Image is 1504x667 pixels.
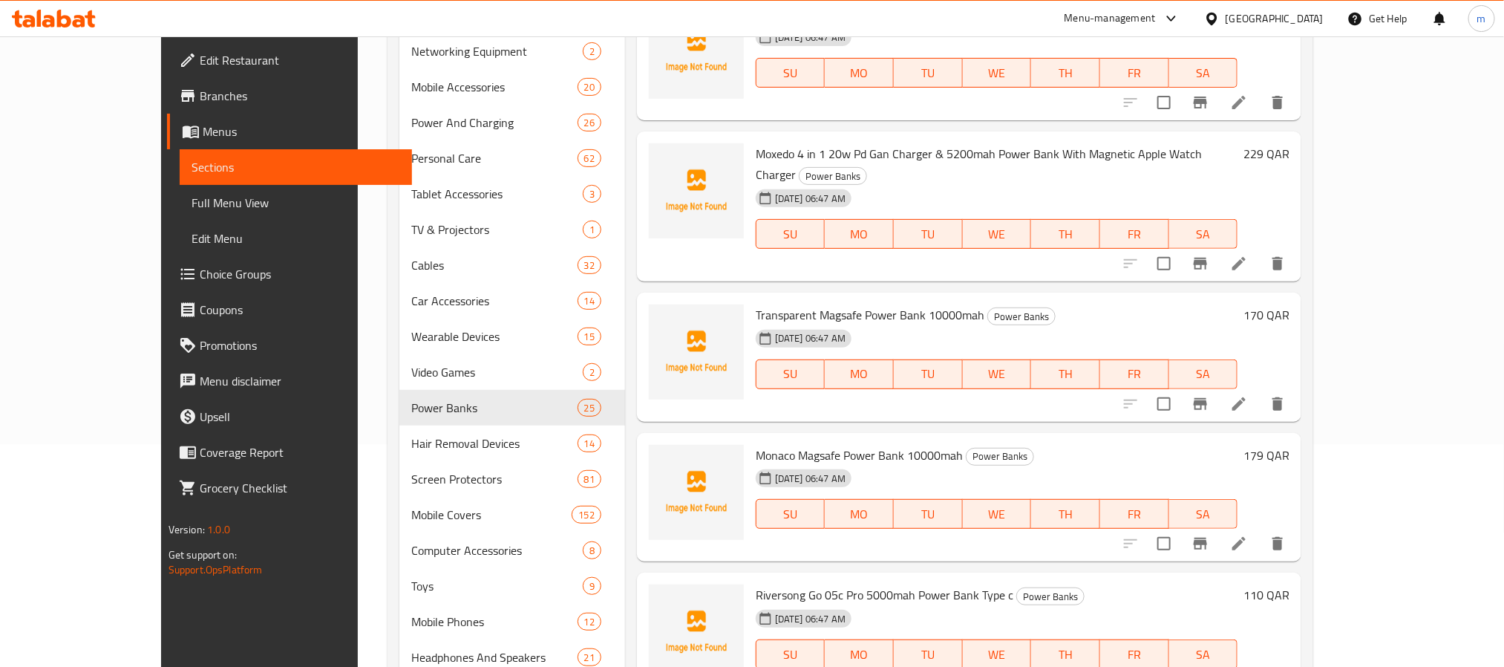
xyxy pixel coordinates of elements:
[578,399,601,417] div: items
[578,149,601,167] div: items
[578,292,601,310] div: items
[180,221,412,256] a: Edit Menu
[963,219,1032,249] button: WE
[399,604,625,640] div: Mobile Phones12
[399,33,625,69] div: Networking Equipment2
[411,114,577,131] span: Power And Charging
[963,359,1032,389] button: WE
[411,78,577,96] span: Mobile Accessories
[169,545,237,564] span: Get support on:
[578,401,601,415] span: 25
[411,613,577,631] span: Mobile Phones
[578,437,601,451] span: 14
[762,504,820,525] span: SU
[583,365,601,380] span: 2
[411,541,583,559] div: Computer Accessories
[1100,499,1169,529] button: FR
[583,544,601,558] span: 8
[1260,526,1295,562] button: delete
[825,359,894,389] button: MO
[831,504,888,525] span: MO
[649,143,744,238] img: Moxedo 4 in 1 20w Pd Gan Charger & 5200mah Power Bank With Magnetic Apple Watch Charger
[1243,445,1289,466] h6: 179 QAR
[583,185,601,203] div: items
[894,499,963,529] button: TU
[411,328,577,345] div: Wearable Devices
[1037,644,1094,666] span: TH
[769,30,851,45] span: [DATE] 06:47 AM
[583,223,601,237] span: 1
[1037,363,1094,385] span: TH
[831,62,888,84] span: MO
[578,78,601,96] div: items
[411,399,577,417] div: Power Banks
[900,62,957,84] span: TU
[969,504,1026,525] span: WE
[411,149,577,167] span: Personal Care
[649,4,744,99] img: Power Bank & Wall Adapter Combined Ace100
[900,644,957,666] span: TU
[203,123,400,140] span: Menus
[1169,219,1238,249] button: SA
[583,579,601,593] span: 9
[769,331,851,345] span: [DATE] 06:47 AM
[762,644,820,666] span: SU
[1037,62,1094,84] span: TH
[578,651,601,665] span: 21
[756,499,825,529] button: SU
[756,359,825,389] button: SU
[192,158,400,176] span: Sections
[399,568,625,604] div: Toys9
[831,224,888,245] span: MO
[1183,85,1218,120] button: Branch-specific-item
[578,648,601,666] div: items
[167,256,412,292] a: Choice Groups
[411,648,577,666] span: Headphones And Speakers
[1175,504,1232,525] span: SA
[167,470,412,506] a: Grocery Checklist
[578,152,601,166] span: 62
[399,69,625,105] div: Mobile Accessories20
[1031,499,1100,529] button: TH
[894,219,963,249] button: TU
[988,308,1055,325] span: Power Banks
[578,80,601,94] span: 20
[762,363,820,385] span: SU
[756,584,1013,606] span: Riversong Go 05c Pro 5000mah Power Bank Type c
[583,541,601,559] div: items
[578,258,601,273] span: 32
[756,58,825,88] button: SU
[969,224,1026,245] span: WE
[1106,224,1163,245] span: FR
[578,116,601,130] span: 26
[769,192,851,206] span: [DATE] 06:47 AM
[167,399,412,435] a: Upsell
[1169,58,1238,88] button: SA
[1230,94,1248,111] a: Edit menu item
[207,520,230,539] span: 1.0.0
[1260,386,1295,422] button: delete
[167,435,412,470] a: Coverage Report
[399,461,625,497] div: Screen Protectors81
[831,363,888,385] span: MO
[583,45,601,59] span: 2
[411,185,583,203] span: Tablet Accessories
[756,219,825,249] button: SU
[1031,219,1100,249] button: TH
[1106,504,1163,525] span: FR
[1230,395,1248,413] a: Edit menu item
[900,224,957,245] span: TU
[411,221,583,238] div: TV & Projectors
[411,470,577,488] span: Screen Protectors
[411,506,572,524] span: Mobile Covers
[756,444,963,466] span: Monaco Magsafe Power Bank 10000mah
[800,168,866,185] span: Power Banks
[894,359,963,389] button: TU
[192,230,400,247] span: Edit Menu
[200,479,400,497] span: Grocery Checklist
[411,292,577,310] span: Car Accessories
[583,42,601,60] div: items
[825,58,894,88] button: MO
